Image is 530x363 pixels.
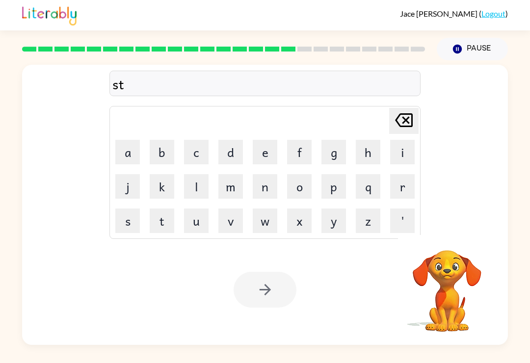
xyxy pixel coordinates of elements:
[356,208,380,233] button: z
[356,174,380,199] button: q
[150,140,174,164] button: b
[287,174,312,199] button: o
[150,208,174,233] button: t
[400,9,479,18] span: Jace [PERSON_NAME]
[218,140,243,164] button: d
[253,174,277,199] button: n
[398,235,496,333] video: Your browser must support playing .mp4 files to use Literably. Please try using another browser.
[287,140,312,164] button: f
[253,208,277,233] button: w
[253,140,277,164] button: e
[390,140,415,164] button: i
[218,174,243,199] button: m
[287,208,312,233] button: x
[218,208,243,233] button: v
[184,174,209,199] button: l
[356,140,380,164] button: h
[321,140,346,164] button: g
[22,4,77,26] img: Literably
[115,208,140,233] button: s
[390,174,415,199] button: r
[321,174,346,199] button: p
[481,9,505,18] a: Logout
[437,38,508,60] button: Pause
[184,208,209,233] button: u
[184,140,209,164] button: c
[115,174,140,199] button: j
[321,208,346,233] button: y
[112,74,418,94] div: st
[115,140,140,164] button: a
[400,9,508,18] div: ( )
[390,208,415,233] button: '
[150,174,174,199] button: k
